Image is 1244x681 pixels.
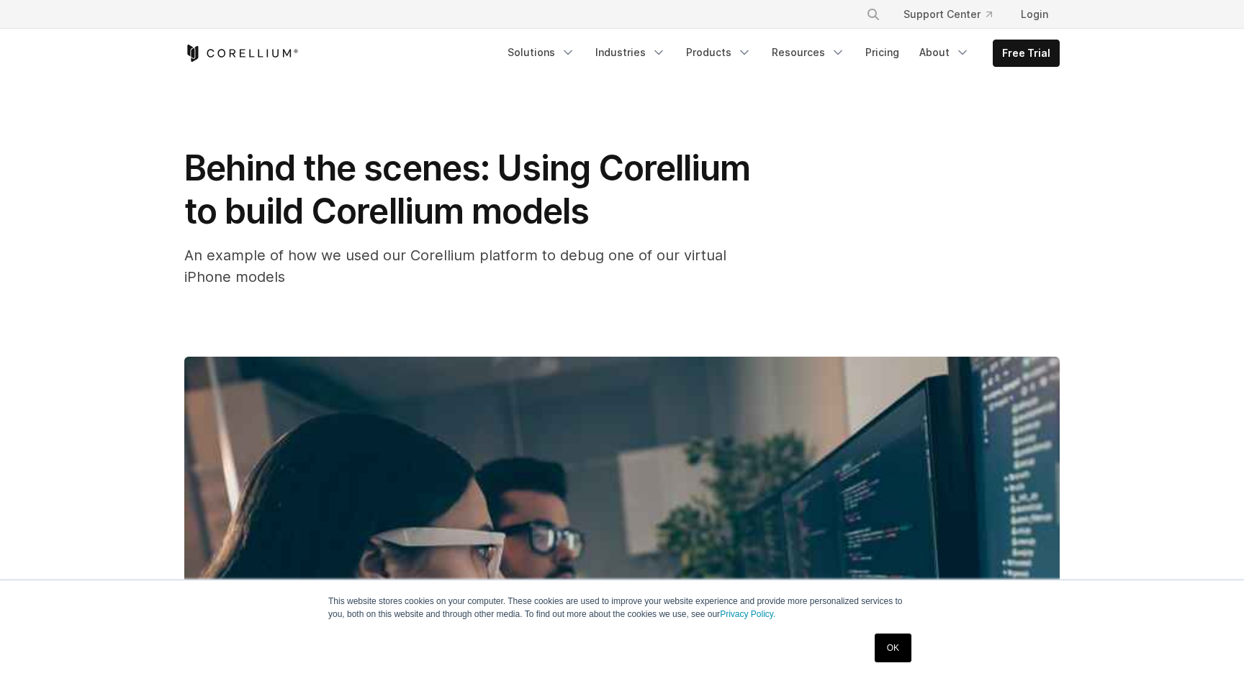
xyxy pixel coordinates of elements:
a: OK [875,634,911,662]
a: Corellium Home [184,45,299,62]
div: Navigation Menu [499,40,1060,67]
a: Support Center [892,1,1004,27]
a: Privacy Policy. [720,609,775,619]
a: Pricing [857,40,908,65]
a: Resources [763,40,854,65]
a: Login [1009,1,1060,27]
button: Search [860,1,886,27]
a: Products [677,40,760,65]
p: This website stores cookies on your computer. These cookies are used to improve your website expe... [328,595,916,621]
a: Industries [587,40,675,65]
a: About [911,40,978,65]
div: Navigation Menu [849,1,1060,27]
a: Solutions [499,40,584,65]
span: Behind the scenes: Using Corellium to build Corellium models [184,147,750,232]
a: Free Trial [993,40,1059,66]
span: An example of how we used our Corellium platform to debug one of our virtual iPhone models [184,247,726,285]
